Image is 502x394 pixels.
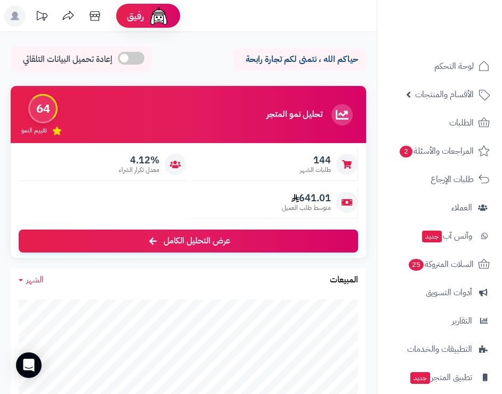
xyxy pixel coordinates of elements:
[19,274,44,286] a: الشهر
[434,59,474,74] span: لوحة التحكم
[400,146,412,157] span: 2
[426,285,472,300] span: أدوات التسويق
[422,231,442,242] span: جديد
[408,257,474,272] span: السلات المتروكة
[384,53,496,79] a: لوحة التحكم
[399,144,474,159] span: المراجعات والأسئلة
[266,110,322,120] h3: تحليل نمو المتجر
[282,203,331,212] span: متوسط طلب العميل
[384,195,496,220] a: العملاء
[410,372,430,384] span: جديد
[384,138,496,164] a: المراجعات والأسئلة2
[19,230,358,253] a: عرض التحليل الكامل
[127,10,144,22] span: رفيق
[452,313,472,328] span: التقارير
[300,154,331,166] span: 144
[431,172,474,187] span: طلبات الإرجاع
[384,308,496,334] a: التقارير
[23,53,112,66] span: إعادة تحميل البيانات التلقائي
[21,126,47,135] span: تقييم النمو
[384,365,496,390] a: تطبيق المتجرجديد
[384,280,496,305] a: أدوات التسويق
[148,5,169,27] img: ai-face.png
[282,192,331,204] span: 641.01
[451,200,472,215] span: العملاء
[449,115,474,130] span: الطلبات
[415,87,474,102] span: الأقسام والمنتجات
[241,53,358,66] p: حياكم الله ، نتمنى لكم تجارة رابحة
[409,370,472,385] span: تطبيق المتجر
[384,110,496,136] a: الطلبات
[119,166,159,175] span: معدل تكرار الشراء
[26,273,44,286] span: الشهر
[407,342,472,357] span: التطبيقات والخدمات
[384,223,496,249] a: وآتس آبجديد
[409,259,424,271] span: 25
[384,336,496,362] a: التطبيقات والخدمات
[28,5,55,29] a: تحديثات المنصة
[384,167,496,192] a: طلبات الإرجاع
[421,228,472,243] span: وآتس آب
[384,251,496,277] a: السلات المتروكة25
[16,352,42,378] div: Open Intercom Messenger
[119,154,159,166] span: 4.12%
[164,235,230,247] span: عرض التحليل الكامل
[330,275,358,285] h3: المبيعات
[300,166,331,175] span: طلبات الشهر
